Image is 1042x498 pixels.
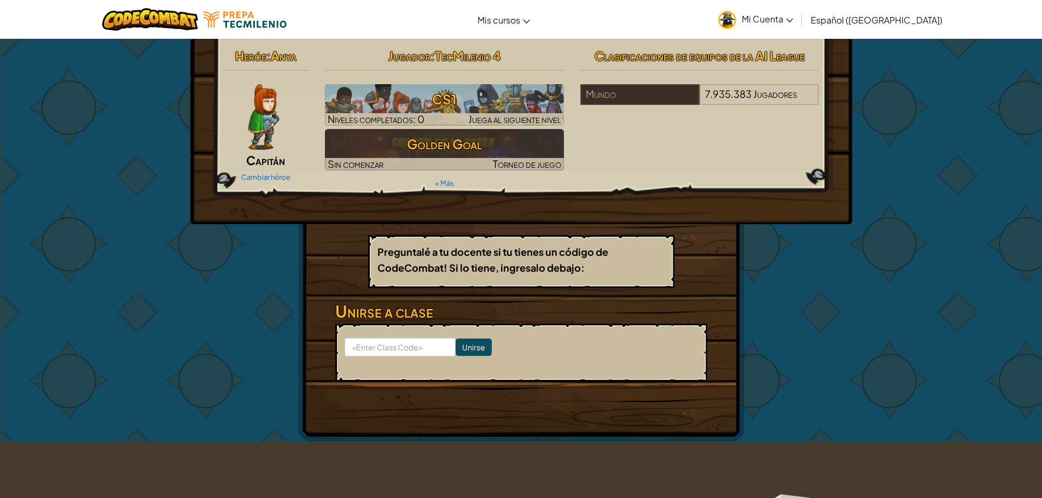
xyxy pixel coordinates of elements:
[325,84,564,126] img: CS1
[472,5,535,34] a: Mis cursos
[271,48,296,63] span: Anya
[325,87,564,112] h3: CS1
[580,95,819,107] a: Mundo7.935.383Jugadores
[266,48,271,63] span: :
[430,48,435,63] span: :
[325,129,564,171] img: Golden Goal
[325,129,564,171] a: Golden GoalSin comenzarTorneo de juego
[328,113,424,125] span: Niveles completados: 0
[345,338,456,356] input: <Enter Class Code>
[468,113,561,125] span: Juega al siguiente nivel
[805,5,948,34] a: Español ([GEOGRAPHIC_DATA])
[102,8,198,31] img: CodeCombat logo
[435,48,500,63] span: TecMilenio 4
[235,48,266,63] span: Heróe
[742,13,793,25] span: Mi Cuenta
[328,157,383,170] span: Sin comenzar
[377,245,608,274] b: Preguntalé a tu docente si tu tienes un código de CodeCombat! Si lo tiene, ingresalo debajo:
[435,179,454,188] a: + Más
[811,14,942,26] span: Español ([GEOGRAPHIC_DATA])
[478,14,520,26] span: Mis cursos
[493,157,561,170] span: Torneo de juego
[718,11,736,29] img: avatar
[241,173,290,181] a: Cambiar héroe
[335,299,707,324] h3: Unirse a clase
[388,48,430,63] span: Jugador
[325,132,564,156] h3: Golden Goal
[713,2,799,37] a: Mi Cuenta
[246,153,285,168] span: Capitán
[325,84,564,126] a: Juega al siguiente nivel
[203,11,287,28] img: Tecmilenio logo
[248,84,279,150] img: captain-pose.png
[580,84,700,105] div: Mundo
[595,48,805,63] span: Clasificaciones de equipos de la AI League
[753,87,797,100] span: Jugadores
[456,338,492,356] input: Unirse
[705,87,752,100] span: 7.935.383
